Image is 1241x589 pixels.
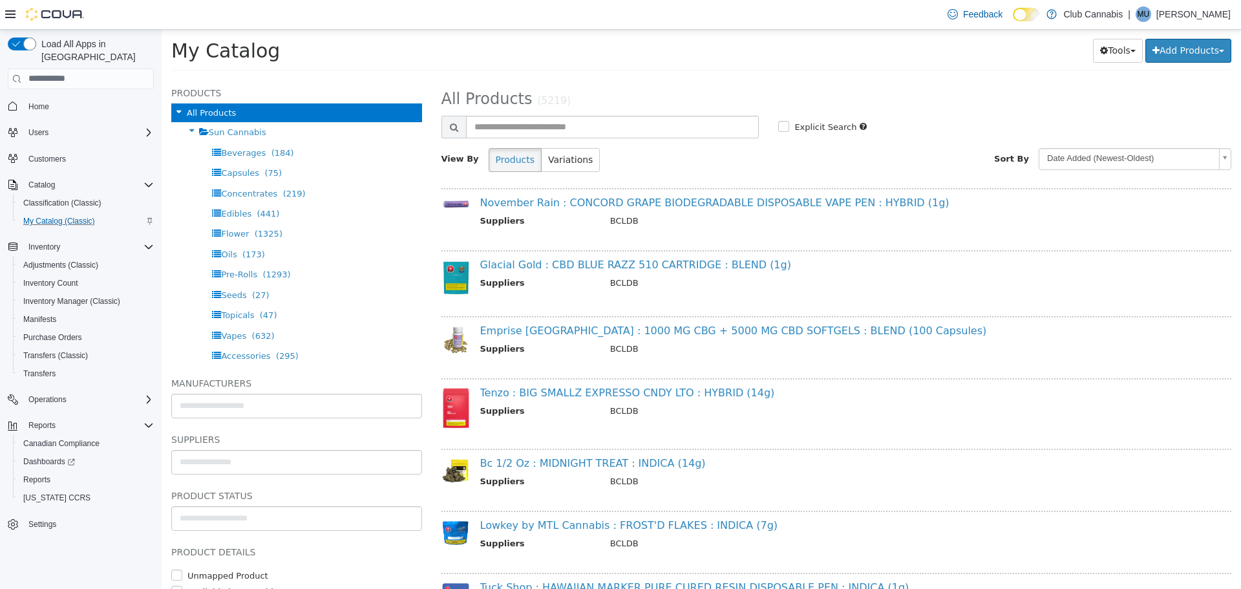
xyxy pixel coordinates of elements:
span: (1293) [101,240,129,250]
span: Home [28,102,49,112]
span: (75) [103,138,120,148]
span: Canadian Compliance [23,438,100,449]
span: My Catalog (Classic) [23,216,95,226]
span: Flower [59,199,87,209]
a: Transfers [18,366,61,381]
span: Washington CCRS [18,490,154,506]
img: Cova [26,8,84,21]
span: Home [23,98,154,114]
span: Sort By [833,124,867,134]
h5: Product Status [10,458,260,474]
a: Tuck Shop : HAWAIIAN MARKER PURE CURED RESIN DISPOSABLE PEN : INDICA (1g) [319,552,748,564]
span: Feedback [963,8,1002,21]
a: Reports [18,472,56,487]
button: Catalog [3,176,159,194]
small: (5219) [376,65,409,77]
span: Operations [28,394,67,405]
span: Transfers (Classic) [18,348,154,363]
span: Accessories [59,321,109,331]
a: Classification (Classic) [18,195,107,211]
span: Purchase Orders [18,330,154,345]
span: Inventory Manager (Classic) [18,294,154,309]
a: Purchase Orders [18,330,87,345]
span: Oils [59,220,75,230]
a: Emprise [GEOGRAPHIC_DATA] : 1000 MG CBG + 5000 MG CBD SOFTGELS : BLEND (100 Capsules) [319,295,825,307]
span: Date Added (Newest-Oldest) [878,119,1052,139]
button: Users [23,125,54,140]
button: Home [3,97,159,116]
h5: Manufacturers [10,346,260,361]
span: Settings [23,516,154,532]
span: (219) [122,159,144,169]
span: Adjustments (Classic) [23,260,98,270]
span: Reports [23,418,154,433]
input: Dark Mode [1013,8,1040,21]
span: Reports [28,420,56,431]
a: Bc 1/2 Oz : MIDNIGHT TREAT : INDICA (14g) [319,427,544,440]
span: Vapes [59,301,85,311]
p: Club Cannabis [1063,6,1123,22]
a: Home [23,99,54,114]
span: Reports [23,475,50,485]
a: Glacial Gold : CBD BLUE RAZZ 510 CARTRIDGE : BLEND (1g) [319,229,630,241]
span: Users [28,127,48,138]
span: Settings [28,519,56,530]
span: Adjustments (Classic) [18,257,154,273]
a: Canadian Compliance [18,436,105,451]
span: Transfers [23,369,56,379]
span: Manifests [18,312,154,327]
span: Catalog [28,180,55,190]
span: Transfers (Classic) [23,350,88,361]
button: Catalog [23,177,60,193]
span: All Products [280,60,371,78]
td: BCLDB [439,445,1041,462]
a: Transfers (Classic) [18,348,93,363]
img: 150 [280,552,309,579]
span: (295) [114,321,137,331]
span: Capsules [59,138,98,148]
img: 150 [280,230,309,266]
button: Inventory Manager (Classic) [13,292,159,310]
a: Settings [23,517,61,532]
th: Suppliers [319,508,439,524]
span: Load All Apps in [GEOGRAPHIC_DATA] [36,37,154,63]
a: Dashboards [13,453,159,471]
th: Suppliers [319,375,439,391]
span: (1325) [93,199,121,209]
button: Canadian Compliance [13,434,159,453]
div: Mavis Upson [1136,6,1151,22]
span: Reports [18,472,154,487]
p: [PERSON_NAME] [1156,6,1231,22]
td: BCLDB [439,375,1041,391]
img: 150 [280,490,309,516]
button: Users [3,123,159,142]
a: Manifests [18,312,61,327]
th: Suppliers [319,313,439,329]
img: 150 [280,169,309,178]
td: BCLDB [439,508,1041,524]
span: Seeds [59,261,85,270]
th: Suppliers [319,185,439,201]
a: Date Added (Newest-Oldest) [877,118,1070,140]
button: Inventory [3,238,159,256]
button: Transfers (Classic) [13,347,159,365]
button: Tools [931,9,981,33]
span: Sun Cannabis [47,98,105,107]
a: [US_STATE] CCRS [18,490,96,506]
span: MU [1138,6,1150,22]
th: Suppliers [319,445,439,462]
h5: Suppliers [10,402,260,418]
span: Classification (Classic) [18,195,154,211]
button: Inventory [23,239,65,255]
p: | [1128,6,1130,22]
button: Manifests [13,310,159,328]
span: Dashboards [23,456,75,467]
button: Inventory Count [13,274,159,292]
span: Inventory Count [23,278,78,288]
span: Inventory Manager (Classic) [23,296,120,306]
a: Feedback [942,1,1008,27]
span: My Catalog (Classic) [18,213,154,229]
span: Customers [28,154,66,164]
button: Products [327,118,380,142]
span: [US_STATE] CCRS [23,493,90,503]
